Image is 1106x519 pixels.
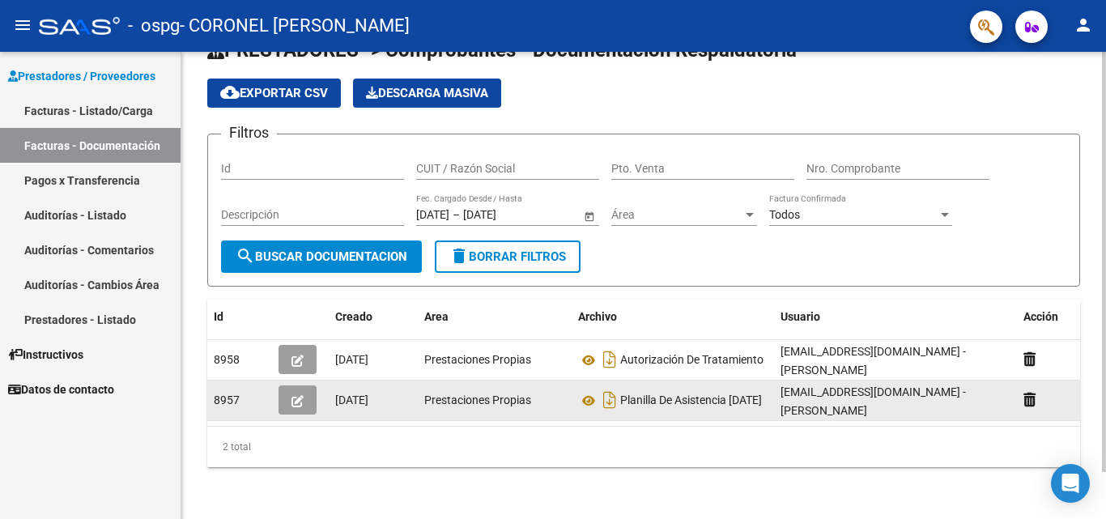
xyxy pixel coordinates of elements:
datatable-header-cell: Archivo [572,300,774,334]
span: [EMAIL_ADDRESS][DOMAIN_NAME] - [PERSON_NAME] [781,385,966,417]
mat-icon: cloud_download [220,83,240,102]
span: Instructivos [8,346,83,364]
span: Buscar Documentacion [236,249,407,264]
datatable-header-cell: Area [418,300,572,334]
app-download-masive: Descarga masiva de comprobantes (adjuntos) [353,79,501,108]
span: Acción [1023,310,1058,323]
span: Prestaciones Propias [424,353,531,366]
span: Datos de contacto [8,381,114,398]
span: Autorización De Tratamiento [620,354,764,367]
span: Todos [769,208,800,221]
span: Descarga Masiva [366,86,488,100]
span: [DATE] [335,394,368,406]
datatable-header-cell: Creado [329,300,418,334]
span: Exportar CSV [220,86,328,100]
button: Descarga Masiva [353,79,501,108]
datatable-header-cell: Id [207,300,272,334]
span: Archivo [578,310,617,323]
input: Start date [416,208,449,222]
span: Creado [335,310,372,323]
span: Usuario [781,310,820,323]
i: Descargar documento [599,347,620,372]
span: Id [214,310,223,323]
span: [DATE] [335,353,368,366]
mat-icon: person [1074,15,1093,35]
input: End date [463,208,542,222]
span: Planilla De Asistencia [DATE] [620,394,762,407]
span: [EMAIL_ADDRESS][DOMAIN_NAME] - [PERSON_NAME] [781,345,966,376]
button: Open calendar [581,207,598,224]
div: 2 total [207,427,1080,467]
span: Borrar Filtros [449,249,566,264]
span: Area [424,310,449,323]
button: Exportar CSV [207,79,341,108]
span: - CORONEL [PERSON_NAME] [180,8,410,44]
button: Buscar Documentacion [221,240,422,273]
datatable-header-cell: Acción [1017,300,1098,334]
span: Prestaciones Propias [424,394,531,406]
i: Descargar documento [599,387,620,413]
mat-icon: delete [449,246,469,266]
span: 8957 [214,394,240,406]
button: Borrar Filtros [435,240,581,273]
span: 8958 [214,353,240,366]
span: – [453,208,460,222]
mat-icon: menu [13,15,32,35]
mat-icon: search [236,246,255,266]
h3: Filtros [221,121,277,144]
span: Prestadores / Proveedores [8,67,155,85]
span: - ospg [128,8,180,44]
datatable-header-cell: Usuario [774,300,1017,334]
div: Open Intercom Messenger [1051,464,1090,503]
span: Área [611,208,742,222]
